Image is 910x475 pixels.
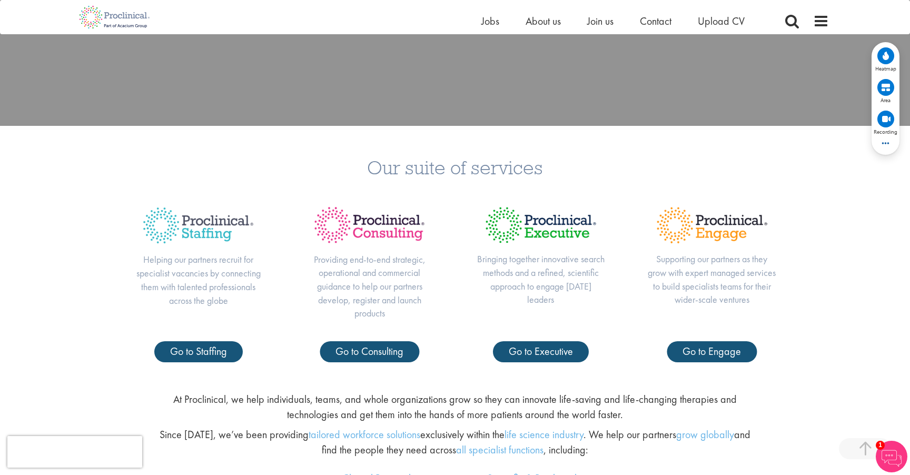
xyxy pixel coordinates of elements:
a: Join us [587,14,614,28]
a: Contact [640,14,671,28]
img: Proclinical Title [305,198,434,252]
p: Supporting our partners as they grow with expert managed services to build specialists teams for ... [647,252,776,306]
a: About us [526,14,561,28]
div: View heatmap [875,46,896,72]
iframe: reCAPTCHA [7,436,142,468]
div: View area map [875,78,896,103]
a: Upload CV [698,14,745,28]
div: View recordings [874,110,897,135]
p: Helping our partners recruit for specialist vacancies by connecting them with talented profession... [134,253,263,307]
span: Area [881,97,891,103]
p: At Proclinical, we help individuals, teams, and whole organizations grow so they can innovate lif... [154,392,756,422]
img: Proclinical Title [647,198,776,252]
a: Go to Consulting [320,341,419,362]
h3: Our suite of services [8,157,902,177]
span: Go to Executive [509,344,573,358]
span: Heatmap [875,65,896,72]
a: life science industry [505,428,583,441]
a: tailored workforce solutions [309,428,420,441]
p: Providing end-to-end strategic, operational and commercial guidance to help our partners develop,... [305,253,434,321]
a: Go to Executive [493,341,589,362]
a: grow globally [676,428,734,441]
p: Bringing together innovative search methods and a refined, scientific approach to engage [DATE] l... [476,252,605,306]
p: Since [DATE], we’ve been providing exclusively within the . We help our partners and find the peo... [154,427,756,457]
a: Go to Engage [667,341,757,362]
a: all specialist functions [456,443,543,457]
img: Proclinical Title [476,198,605,252]
img: Chatbot [876,441,907,472]
span: Go to Consulting [335,344,403,358]
a: Go to Staffing [154,341,243,362]
img: Proclinical Title [134,198,263,253]
a: Jobs [481,14,499,28]
span: Go to Engage [682,344,741,358]
span: 1 [876,441,885,450]
span: Go to Staffing [170,344,227,358]
span: Recording [874,128,897,135]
